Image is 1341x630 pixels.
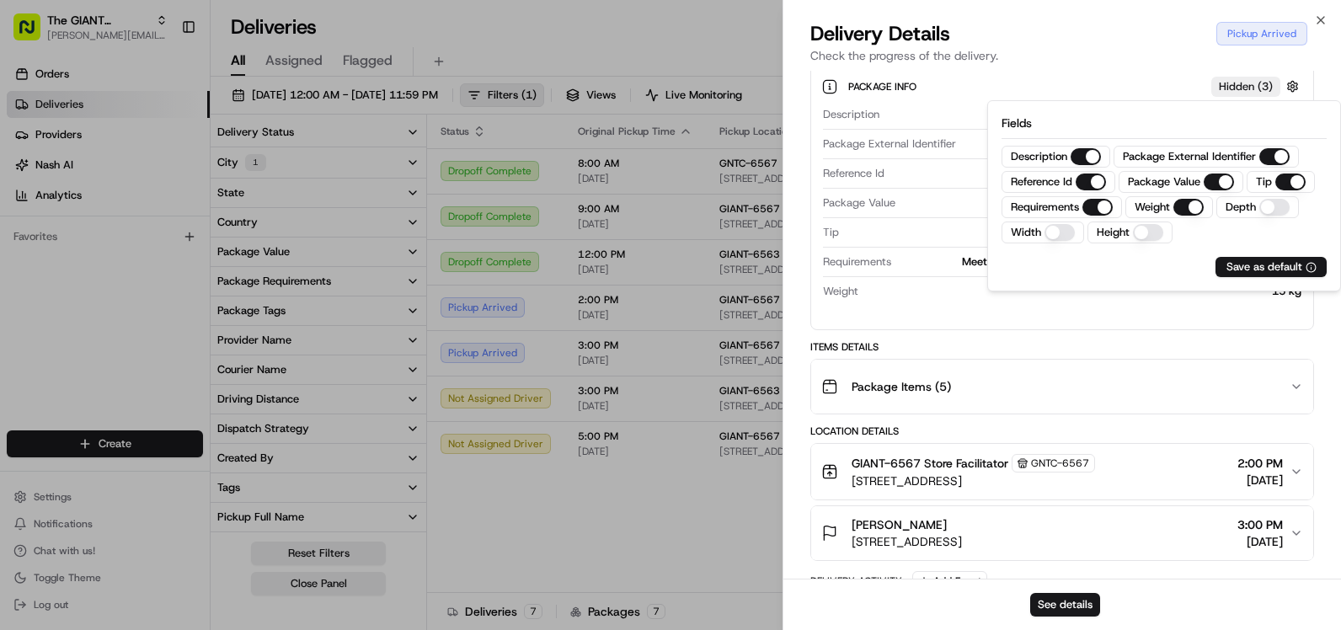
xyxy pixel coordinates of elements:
button: [PERSON_NAME][STREET_ADDRESS]3:00 PM[DATE] [811,506,1313,560]
div: Delivery Activity [810,574,902,588]
div: Start new chat [57,161,276,178]
span: Package Items ( 5 ) [852,378,951,395]
label: Reference Id [1011,174,1072,190]
span: [STREET_ADDRESS] [852,472,1095,489]
div: $66.80 [902,195,1301,211]
div: 💻 [142,246,156,259]
span: Tip [823,225,839,240]
div: grocery bags [886,107,1301,122]
button: Save as default [1226,259,1317,275]
p: Fields [1002,115,1327,131]
span: [DATE] [1237,533,1283,550]
img: Nash [17,17,51,51]
span: GNTC-6567 [1031,456,1089,470]
button: Save as default [1215,257,1327,277]
span: Package Value [823,195,895,211]
label: Requirements [1011,200,1079,215]
span: Pylon [168,286,204,298]
button: Add Event [912,571,987,591]
span: [DATE] [1237,472,1283,489]
div: 19 [891,166,1301,181]
div: $4.37 [846,225,1301,240]
label: Description [1011,149,1067,164]
span: [PERSON_NAME] [852,516,947,533]
span: Requirements [823,254,891,270]
span: Knowledge Base [34,244,129,261]
label: Weight [1135,200,1170,215]
div: Meet on Delivery, Barcode Scan on Pickup, Barcode Scan on Dropoff [898,254,1301,270]
a: 💻API Documentation [136,238,277,268]
span: GIANT-6567 Store Facilitator [852,455,1008,472]
label: Package Value [1128,174,1200,190]
span: Delivery Details [810,20,950,47]
button: GIANT-6567 Store FacilitatorGNTC-6567[STREET_ADDRESS]2:00 PM[DATE] [811,444,1313,499]
label: Depth [1226,200,1256,215]
div: Location Details [810,424,1314,438]
p: Check the progress of the delivery. [810,47,1314,64]
button: Start new chat [286,166,307,186]
div: 15 kg [865,284,1301,299]
span: Package External Identifier [823,136,956,152]
label: Height [1097,225,1130,240]
span: API Documentation [159,244,270,261]
div: 📗 [17,246,30,259]
span: Package Info [848,80,920,93]
span: [STREET_ADDRESS] [852,533,962,550]
span: Description [823,107,879,122]
span: Hidden ( 3 ) [1219,79,1273,94]
div: m707351413 [963,136,1301,152]
label: Width [1011,225,1041,240]
img: 1736555255976-a54dd68f-1ca7-489b-9aae-adbdc363a1c4 [17,161,47,191]
span: 3:00 PM [1237,516,1283,533]
span: 2:00 PM [1237,455,1283,472]
input: Clear [44,109,278,126]
button: See details [1030,593,1100,617]
button: Package Items (5) [811,360,1313,414]
p: Welcome 👋 [17,67,307,94]
span: Weight [823,284,858,299]
a: 📗Knowledge Base [10,238,136,268]
label: Package External Identifier [1123,149,1256,164]
label: Tip [1256,174,1272,190]
a: Powered byPylon [119,285,204,298]
div: We're available if you need us! [57,178,213,191]
div: Items Details [810,340,1314,354]
button: Hidden (3) [1211,76,1303,97]
span: Reference Id [823,166,884,181]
